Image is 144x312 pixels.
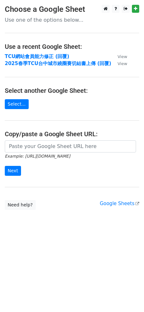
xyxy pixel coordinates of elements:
h4: Copy/paste a Google Sheet URL: [5,130,139,138]
a: Google Sheets [100,201,139,206]
small: Example: [URL][DOMAIN_NAME] [5,154,70,159]
a: 2025春季TCU台中城市繞圈賽切結書上傳 (回覆) [5,61,111,66]
h4: Select another Google Sheet: [5,87,139,94]
input: Next [5,166,21,176]
a: Need help? [5,200,36,210]
a: View [111,61,127,66]
a: View [111,54,127,59]
input: Paste your Google Sheet URL here [5,140,136,152]
a: TCU網站會員能力修正 (回覆) [5,54,69,59]
a: Select... [5,99,29,109]
h4: Use a recent Google Sheet: [5,43,139,50]
h3: Choose a Google Sheet [5,5,139,14]
p: Use one of the options below... [5,17,139,23]
small: View [118,61,127,66]
small: View [118,54,127,59]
